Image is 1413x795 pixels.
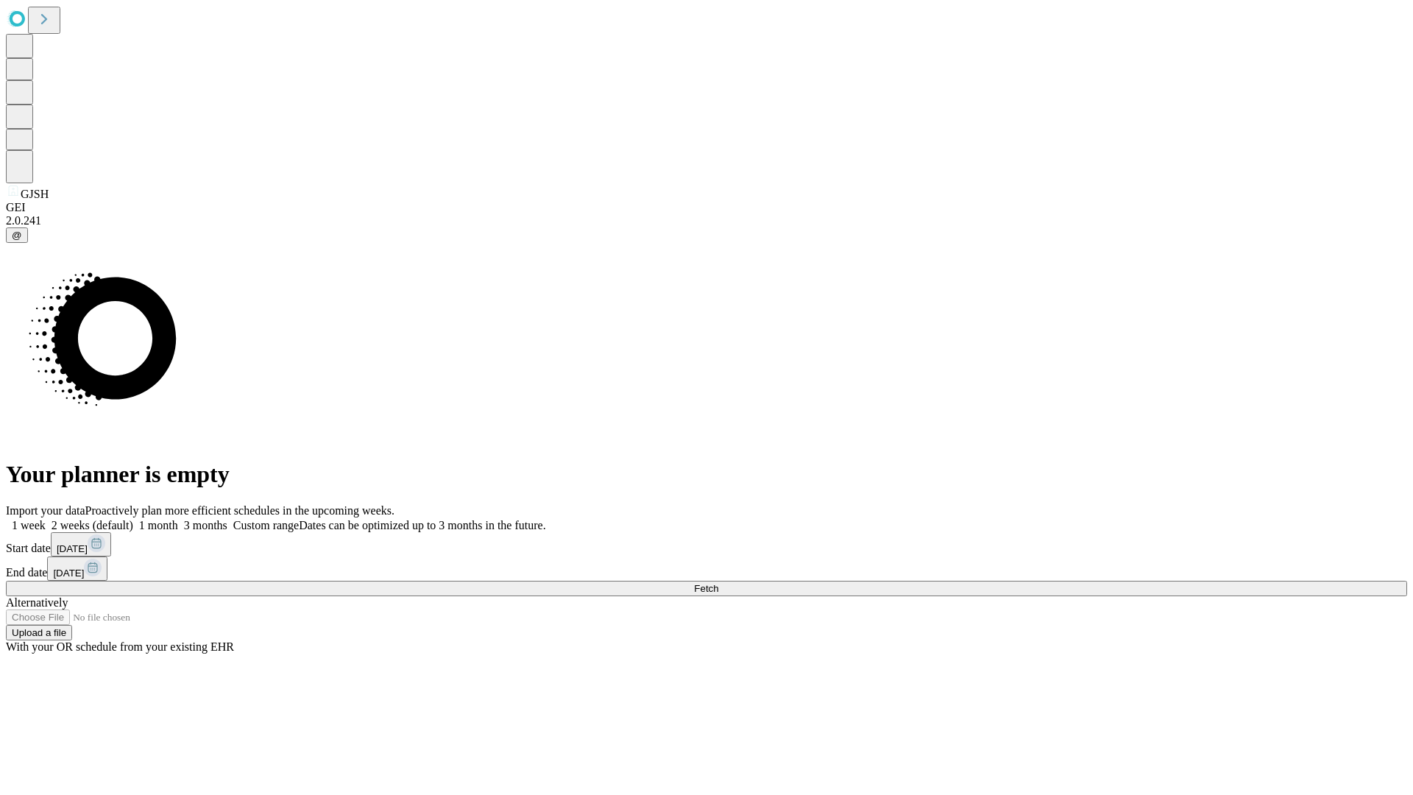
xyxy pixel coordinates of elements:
span: Import your data [6,504,85,517]
div: GEI [6,201,1407,214]
button: Fetch [6,581,1407,596]
div: Start date [6,532,1407,556]
span: 1 week [12,519,46,531]
button: [DATE] [51,532,111,556]
span: Alternatively [6,596,68,609]
span: Custom range [233,519,299,531]
span: @ [12,230,22,241]
div: 2.0.241 [6,214,1407,227]
span: With your OR schedule from your existing EHR [6,640,234,653]
div: End date [6,556,1407,581]
span: [DATE] [53,568,84,579]
span: 3 months [184,519,227,531]
span: 2 weeks (default) [52,519,133,531]
span: Fetch [694,583,718,594]
span: [DATE] [57,543,88,554]
span: Dates can be optimized up to 3 months in the future. [299,519,545,531]
h1: Your planner is empty [6,461,1407,488]
button: @ [6,227,28,243]
button: [DATE] [47,556,107,581]
span: GJSH [21,188,49,200]
span: 1 month [139,519,178,531]
button: Upload a file [6,625,72,640]
span: Proactively plan more efficient schedules in the upcoming weeks. [85,504,394,517]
